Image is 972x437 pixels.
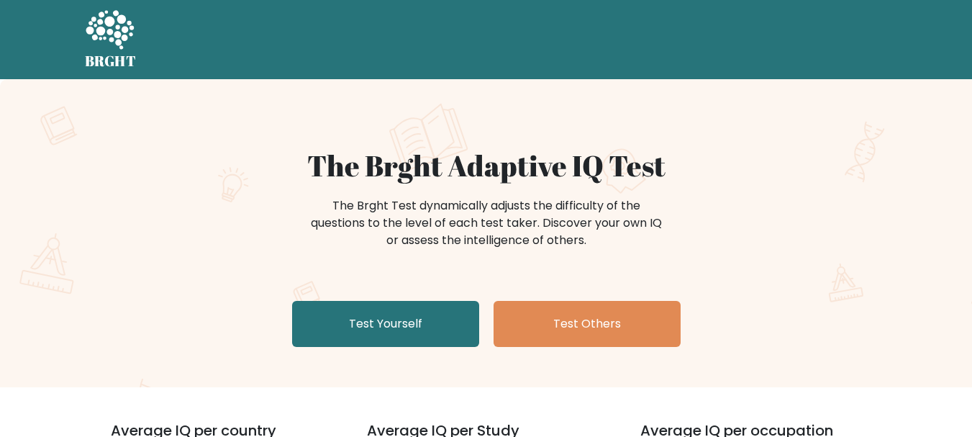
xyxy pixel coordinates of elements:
div: The Brght Test dynamically adjusts the difficulty of the questions to the level of each test take... [306,197,666,249]
h1: The Brght Adaptive IQ Test [135,148,837,183]
a: BRGHT [85,6,137,73]
h5: BRGHT [85,53,137,70]
a: Test Yourself [292,301,479,347]
a: Test Others [494,301,681,347]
